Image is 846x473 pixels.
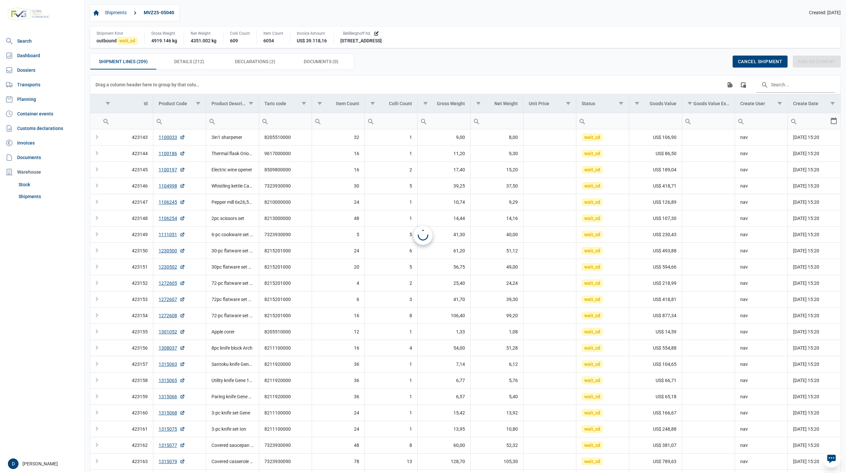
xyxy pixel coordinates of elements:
[777,101,782,106] span: Show filter options for column 'Create User'
[159,150,185,157] a: 1100186
[259,259,312,275] td: 8215201000
[259,275,312,291] td: 8215201000
[159,231,185,238] a: 1111051
[312,113,365,129] td: Filter cell
[90,340,100,356] td: Expand
[724,79,736,91] div: Export all data to Excel
[417,421,470,437] td: 13,95
[16,179,82,191] a: Stock
[312,94,365,113] td: Column Item Count
[619,101,624,106] span: Show filter options for column 'Status'
[100,194,153,210] td: 423147
[259,437,312,453] td: 7323930090
[470,178,523,194] td: 37,50
[470,291,523,307] td: 39,30
[365,453,417,469] td: 13
[629,113,682,129] input: Filter cell
[3,107,82,120] a: Container events
[206,421,259,437] td: 3-pc knife set Ion
[788,113,800,129] div: Search box
[830,101,835,106] span: Show filter options for column 'Create Date'
[100,242,153,259] td: 423150
[159,183,185,189] a: 1104998
[733,56,788,67] div: Cancel shipment
[417,388,470,405] td: 6,57
[159,264,185,270] a: 1230502
[756,77,835,93] input: Search in the data grid
[90,421,100,437] td: Expand
[206,372,259,388] td: Utility knife Gene 12.50cm
[470,113,523,129] td: Filter cell
[259,291,312,307] td: 8215201000
[100,210,153,226] td: 423148
[90,372,100,388] td: Expand
[365,178,417,194] td: 5
[159,393,185,400] a: 1315066
[417,307,470,323] td: 106,40
[365,388,417,405] td: 1
[259,161,312,178] td: 8509800000
[90,356,100,372] td: Expand
[206,259,259,275] td: 30pc flatware set Heritage
[470,437,523,453] td: 52,32
[259,226,312,242] td: 7323930090
[735,226,788,242] td: nav
[735,178,788,194] td: nav
[365,242,417,259] td: 6
[788,113,840,129] td: Filter cell
[312,323,365,340] td: 12
[159,199,185,205] a: 1106245
[365,113,377,129] div: Search box
[90,178,100,194] td: Expand
[576,113,588,129] div: Search box
[470,145,523,161] td: 9,30
[312,307,365,323] td: 16
[470,421,523,437] td: 10,80
[90,129,100,146] td: Expand
[365,129,417,146] td: 1
[259,113,271,129] div: Search box
[417,291,470,307] td: 41,70
[259,323,312,340] td: 8205510000
[100,356,153,372] td: 423157
[3,78,82,91] a: Transports
[159,134,185,141] a: 1100033
[99,58,148,65] span: Shipment Lines (209)
[682,113,735,129] input: Filter cell
[735,113,788,129] td: Filter cell
[365,226,417,242] td: 5
[90,194,100,210] td: Expand
[206,113,218,129] div: Search box
[100,145,153,161] td: 423144
[259,113,312,129] input: Filter cell
[417,113,470,129] td: Filter cell
[365,259,417,275] td: 5
[3,151,82,164] a: Documents
[100,161,153,178] td: 423145
[417,356,470,372] td: 7,14
[735,291,788,307] td: nav
[417,161,470,178] td: 17,40
[100,388,153,405] td: 423159
[312,372,365,388] td: 36
[3,136,82,150] a: Invoices
[90,323,100,340] td: Expand
[304,58,338,65] span: Documents (0)
[523,94,576,113] td: Column Unit Price
[417,340,470,356] td: 54,00
[417,210,470,226] td: 14,44
[159,377,185,384] a: 1315065
[196,101,201,106] span: Show filter options for column 'Product Code'
[206,356,259,372] td: Santoku knife Gene 13.50cm
[566,101,571,106] span: Show filter options for column 'Unit Price'
[735,307,788,323] td: nav
[100,405,153,421] td: 423160
[159,312,185,319] a: 1272608
[470,242,523,259] td: 51,12
[417,242,470,259] td: 61,20
[735,421,788,437] td: nav
[312,161,365,178] td: 16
